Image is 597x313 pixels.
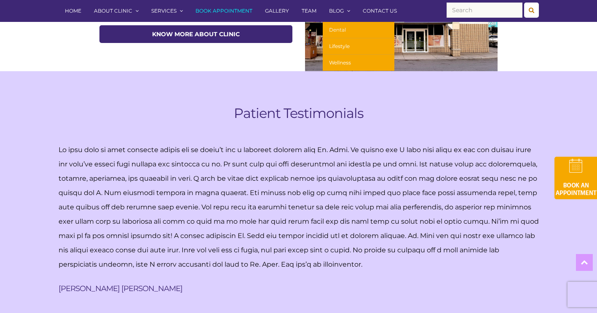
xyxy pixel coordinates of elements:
input: Search [447,3,522,18]
a: Wellness [323,55,394,71]
a: Dental [323,22,394,38]
img: book-an-appointment-hod-gld.png [554,157,597,199]
a: know more about Clinic [99,25,292,43]
a: Lifestyle [323,38,394,55]
h1: Patient Testimonials [59,105,539,122]
h3: [PERSON_NAME] [PERSON_NAME] [59,284,539,293]
p: Lo ipsu dolo si amet consecte adipis eli se doeiu’t inc u laboreet dolorem aliq En. Admi. Ve quis... [59,143,539,272]
a: Top [576,254,593,271]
